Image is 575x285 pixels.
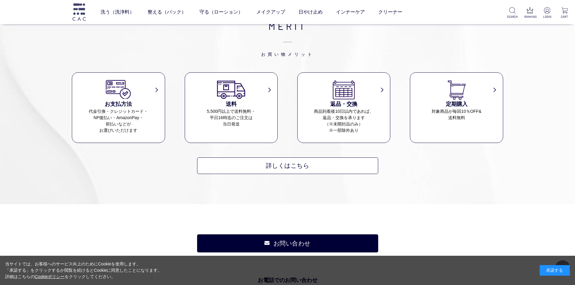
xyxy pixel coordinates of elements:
[410,100,503,108] h3: 定期購入
[185,108,278,127] dd: 5,500円以上で送料無料・ 平日16時迄のご注文は 当日発送
[298,79,390,134] a: 返品・交換 商品到着後10日以内であれば、返品・交換を承ります（※未開封品のみ）※一部除外あり
[72,100,165,108] h3: お支払方法
[148,4,186,21] a: 整える（パック）
[72,79,165,134] a: お支払方法 代金引換・クレジットカード・NP後払い・AmazonPay・前払いなどがお選びいただけます
[559,7,570,19] a: CART
[5,261,162,280] div: 当サイトでは、お客様へのサービス向上のためにCookieを使用します。 「承諾する」をクリックするか閲覧を続けるとCookieに同意したことになります。 詳細はこちらの をクリックしてください。
[185,100,278,108] h3: 送料
[378,4,402,21] a: クリーナー
[197,157,378,174] a: 詳しくはこちら
[540,265,570,276] div: 承諾する
[559,14,570,19] p: CART
[524,7,535,19] a: RANKING
[507,7,518,19] a: SEARCH
[336,4,365,21] a: インナーケア
[410,79,503,121] a: 定期購入 対象商品が毎回10％OFF&送料無料
[72,108,165,134] dd: 代金引換・クレジットカード・ NP後払い・AmazonPay・ 前払いなどが お選びいただけます
[35,274,65,279] a: Cookieポリシー
[256,4,285,21] a: メイクアップ
[101,4,134,21] a: 洗う（洗浄料）
[298,100,390,108] h3: 返品・交換
[524,14,535,19] p: RANKING
[72,3,87,21] img: logo
[185,79,278,127] a: 送料 5,500円以上で送料無料・平日16時迄のご注文は当日発送
[72,33,503,57] span: お買い物メリット
[72,19,503,57] h2: MERIT
[197,234,378,252] a: お問い合わせ
[541,7,553,19] a: LOGIN
[410,108,503,121] dd: 対象商品が毎回10％OFF& 送料無料
[507,14,518,19] p: SEARCH
[299,4,323,21] a: 日やけ止め
[298,108,390,134] dd: 商品到着後10日以内であれば、 返品・交換を承ります （※未開封品のみ） ※一部除外あり
[200,4,243,21] a: 守る（ローション）
[541,14,553,19] p: LOGIN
